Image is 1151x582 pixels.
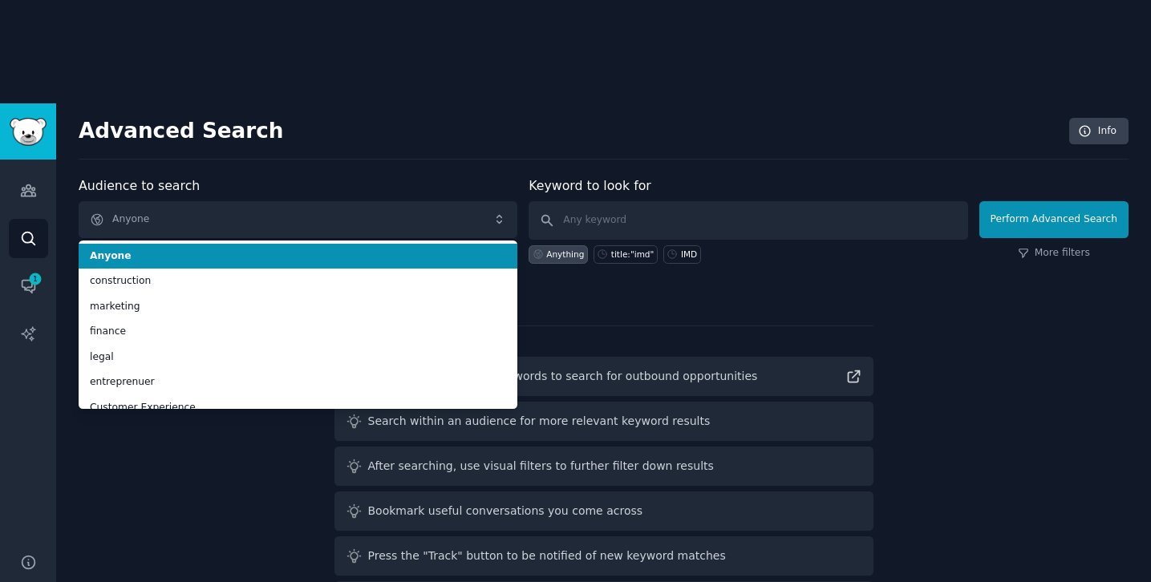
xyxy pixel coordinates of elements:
a: 1 [9,266,48,305]
div: title:"imd" [611,249,655,260]
button: Perform Advanced Search [979,201,1129,238]
div: Read guide on helpful keywords to search for outbound opportunities [368,368,758,385]
span: marketing [90,300,506,314]
span: Anyone [90,249,506,264]
label: Keyword to look for [529,178,651,193]
span: construction [90,274,506,289]
span: finance [90,325,506,339]
label: Audience to search [79,178,200,193]
div: Anything [546,249,584,260]
span: 1 [28,273,43,285]
img: GummySearch logo [10,118,47,146]
h2: Advanced Search [79,119,1060,144]
span: legal [90,350,506,365]
span: Customer Experience [90,401,506,415]
button: Anyone [79,201,517,238]
a: More filters [1018,246,1090,261]
div: Bookmark useful conversations you come across [368,503,643,519]
div: IMD [681,249,697,260]
div: Press the "Track" button to be notified of new keyword matches [368,548,726,564]
a: Info [1069,118,1129,145]
input: Any keyword [529,201,967,240]
div: Search within an audience for more relevant keyword results [368,413,711,430]
ul: Anyone [79,240,517,409]
span: entreprenuer [90,375,506,390]
div: After searching, use visual filters to further filter down results [368,458,714,475]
